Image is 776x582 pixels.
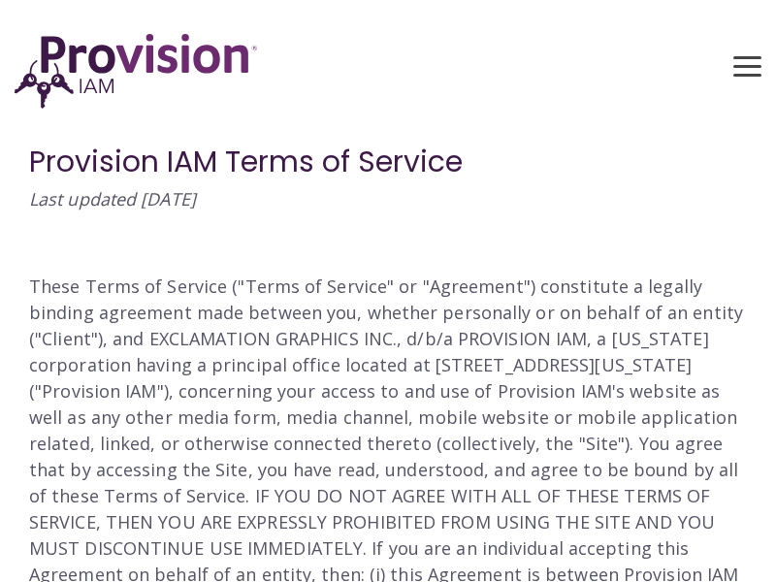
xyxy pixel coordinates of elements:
span: Site [586,432,618,455]
img: ProvisionIAM-Logo-Purple [15,34,257,109]
span: Provision IAM [42,379,156,403]
em: Last updated [DATE] [29,187,196,210]
span: Terms of Service [245,275,388,298]
span: Client [42,327,91,350]
span: Agreement [430,275,524,298]
button: Toggle Side Menu [733,56,761,74]
h1: Provision IAM Terms of Service [29,145,747,178]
